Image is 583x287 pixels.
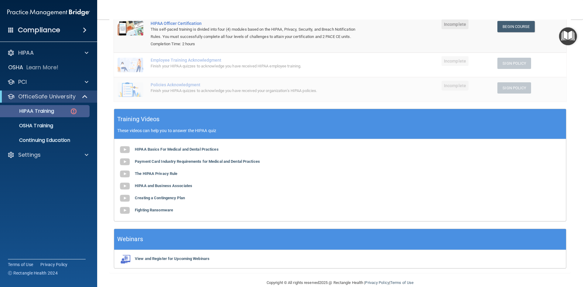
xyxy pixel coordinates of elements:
[70,108,77,115] img: danger-circle.6113f641.png
[119,255,131,264] img: webinarIcon.c7ebbf15.png
[497,82,531,94] button: Sign Policy
[390,280,414,285] a: Terms of Use
[119,180,131,192] img: gray_youtube_icon.38fcd6cc.png
[478,244,576,268] iframe: Drift Widget Chat Controller
[119,156,131,168] img: gray_youtube_icon.38fcd6cc.png
[135,183,192,188] b: HIPAA and Business Associates
[497,21,534,32] a: Begin Course
[7,93,88,100] a: OfficeSafe University
[442,81,469,91] span: Incomplete
[119,192,131,204] img: gray_youtube_icon.38fcd6cc.png
[18,26,60,34] h4: Compliance
[135,196,185,200] b: Creating a Contingency Plan
[151,87,364,94] div: Finish your HIPAA quizzes to acknowledge you have received your organization’s HIPAA policies.
[40,261,68,268] a: Privacy Policy
[151,63,364,70] div: Finish your HIPAA quizzes to acknowledge you have received HIPAA employee training.
[442,19,469,29] span: Incomplete
[135,208,173,212] b: Fighting Ransomware
[18,49,34,56] p: HIPAA
[119,168,131,180] img: gray_youtube_icon.38fcd6cc.png
[26,64,59,71] p: Learn More!
[151,40,364,48] div: Completion Time: 2 hours
[135,171,177,176] b: The HIPAA Privacy Rule
[559,27,577,45] button: Open Resource Center
[18,151,41,159] p: Settings
[8,64,23,71] p: OSHA
[135,256,210,261] b: View and Register for Upcoming Webinars
[365,280,389,285] a: Privacy Policy
[119,144,131,156] img: gray_youtube_icon.38fcd6cc.png
[497,58,531,69] button: Sign Policy
[7,49,88,56] a: HIPAA
[151,21,364,26] a: HIPAA Officer Certification
[117,234,143,244] h5: Webinars
[4,108,54,114] p: HIPAA Training
[7,78,88,86] a: PCI
[119,204,131,217] img: gray_youtube_icon.38fcd6cc.png
[135,159,260,164] b: Payment Card Industry Requirements for Medical and Dental Practices
[18,93,76,100] p: OfficeSafe University
[151,82,364,87] div: Policies Acknowledgment
[7,151,88,159] a: Settings
[442,56,469,66] span: Incomplete
[4,123,53,129] p: OSHA Training
[8,261,33,268] a: Terms of Use
[7,6,90,19] img: PMB logo
[117,128,563,133] p: These videos can help you to answer the HIPAA quiz
[151,26,364,40] div: This self-paced training is divided into four (4) modules based on the HIPAA, Privacy, Security, ...
[4,137,87,143] p: Continuing Education
[151,58,364,63] div: Employee Training Acknowledgment
[117,114,160,125] h5: Training Videos
[135,147,219,152] b: HIPAA Basics For Medical and Dental Practices
[8,270,58,276] span: Ⓒ Rectangle Health 2024
[18,78,27,86] p: PCI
